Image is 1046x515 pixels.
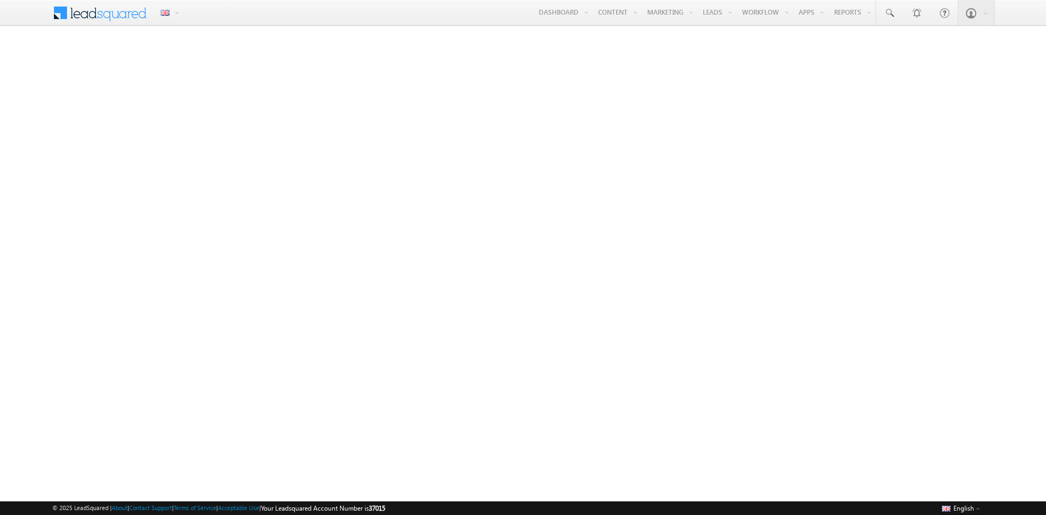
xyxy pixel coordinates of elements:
a: Terms of Service [174,504,216,511]
span: Your Leadsquared Account Number is [261,504,385,512]
span: © 2025 LeadSquared | | | | | [52,503,385,513]
a: About [112,504,127,511]
span: English [953,504,974,512]
span: 37015 [369,504,385,512]
button: English [939,501,983,514]
a: Acceptable Use [218,504,259,511]
a: Contact Support [129,504,172,511]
